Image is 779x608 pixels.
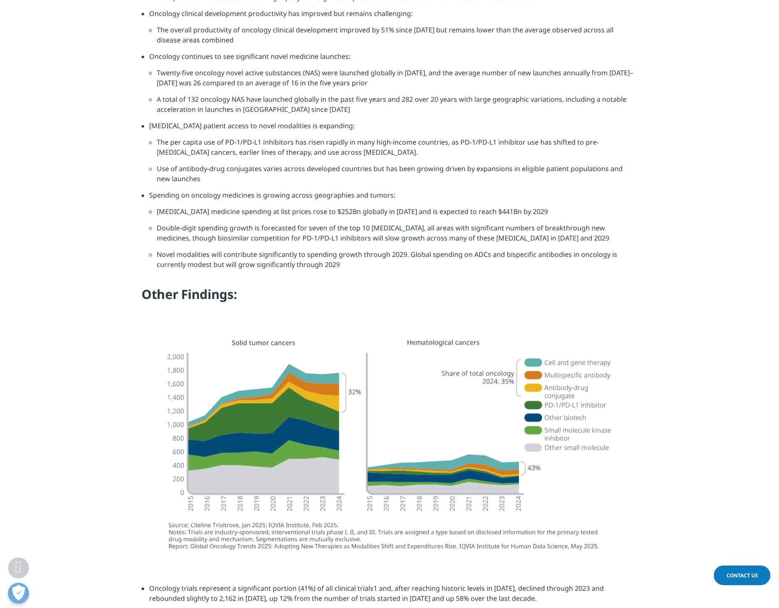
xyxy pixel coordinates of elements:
[157,25,637,52] li: The overall productivity of oncology clinical development improved by 51% since [DATE] but remain...
[142,286,637,309] h4: Other Findings:
[157,68,637,95] li: Twenty-five oncology novel active substances (NAS) were launched globally in [DATE], and the aver...
[8,583,29,604] button: Open Preferences
[157,164,637,190] li: Use of antibody-drug conjugates varies across developed countries but has been growing driven by ...
[149,52,637,68] li: Oncology continues to see significant novel medicine launches:
[149,121,637,137] li: [MEDICAL_DATA] patient access to novel modalities is expanding:
[157,223,637,250] li: Double-digit spending growth is forecasted for seven of the top 10 [MEDICAL_DATA], all areas with...
[149,9,637,25] li: Oncology clinical development productivity has improved but remains challenging:
[726,572,758,579] span: Contact Us
[157,207,637,223] li: [MEDICAL_DATA] medicine spending at list prices rose to $252Bn globally in [DATE] and is expected...
[157,95,637,121] li: A total of 132 oncology NAS have launched globally in the past five years and 282 over 20 years w...
[714,566,771,585] a: Contact Us
[157,137,637,164] li: The per capita use of PD-1/PD-L1 inhibitors has risen rapidly in many high-income countries, as P...
[157,250,637,276] li: Novel modalities will contribute significantly to spending growth through 2029. Global spending o...
[149,190,637,207] li: Spending on oncology medicines is growing across geographies and tumors:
